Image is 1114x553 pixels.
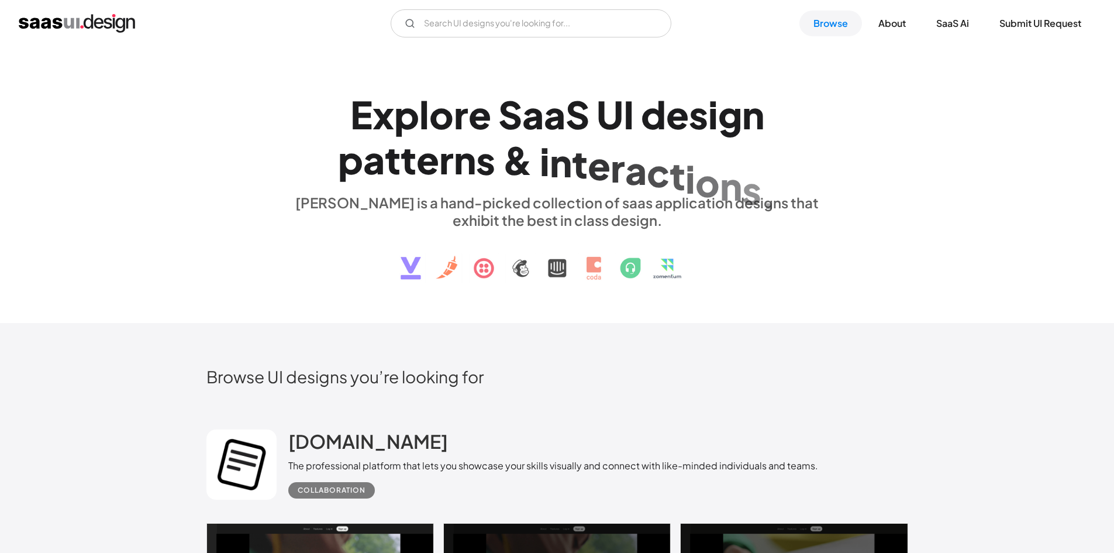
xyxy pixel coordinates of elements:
div: n [742,92,764,137]
div: E [350,92,373,137]
div: a [625,147,647,193]
div: . [761,171,777,217]
a: [DOMAIN_NAME] [288,430,448,459]
div: [PERSON_NAME] is a hand-picked collection of saas application designs that exhibit the best in cl... [288,194,826,229]
div: i [685,156,695,201]
div: s [689,92,708,137]
div: e [588,143,611,188]
div: l [419,92,429,137]
div: & [502,138,533,183]
a: Submit UI Request [985,11,1095,36]
div: t [670,153,685,198]
div: i [540,139,550,184]
div: i [708,92,718,137]
a: About [864,11,920,36]
div: e [468,92,491,137]
div: s [742,167,761,212]
div: U [596,92,623,137]
div: The professional platform that lets you showcase your skills visually and connect with like-minde... [288,459,818,473]
div: o [429,92,454,137]
div: r [439,137,454,182]
div: a [522,92,544,137]
h1: Explore SaaS UI design patterns & interactions. [288,92,826,182]
div: Collaboration [298,483,365,497]
div: p [394,92,419,137]
div: s [476,137,495,182]
div: r [454,92,468,137]
img: text, icon, saas logo [380,229,734,290]
div: x [373,92,394,137]
div: t [572,141,588,186]
div: t [401,137,416,182]
input: Search UI designs you're looking for... [391,9,671,37]
div: I [623,92,634,137]
div: r [611,145,625,190]
div: a [363,137,385,182]
div: e [666,92,689,137]
div: t [385,137,401,182]
div: n [454,137,476,182]
div: n [550,140,572,185]
div: S [565,92,589,137]
a: home [19,14,135,33]
div: e [416,137,439,182]
div: S [498,92,522,137]
div: n [720,163,742,208]
div: o [695,159,720,204]
div: g [718,92,742,137]
div: a [544,92,565,137]
a: Browse [799,11,862,36]
form: Email Form [391,9,671,37]
h2: Browse UI designs you’re looking for [206,366,908,387]
a: SaaS Ai [922,11,983,36]
h2: [DOMAIN_NAME] [288,430,448,453]
div: c [647,150,670,195]
div: p [338,137,363,182]
div: d [641,92,666,137]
